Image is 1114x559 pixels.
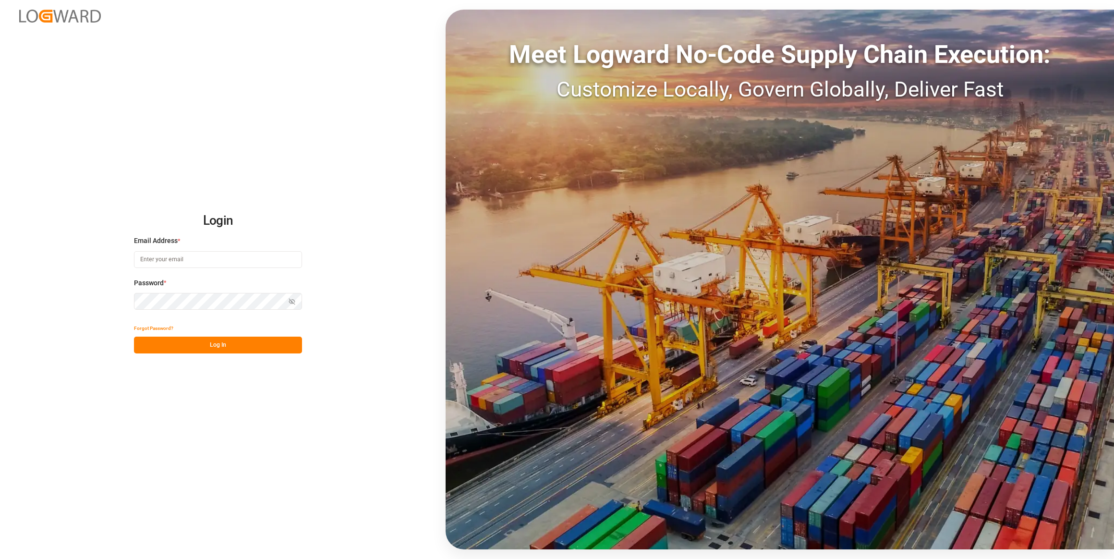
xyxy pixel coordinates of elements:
img: Logward_new_orange.png [19,10,101,23]
span: Password [134,278,164,288]
button: Forgot Password? [134,320,173,337]
input: Enter your email [134,251,302,268]
span: Email Address [134,236,178,246]
button: Log In [134,337,302,353]
div: Meet Logward No-Code Supply Chain Execution: [446,36,1114,73]
div: Customize Locally, Govern Globally, Deliver Fast [446,73,1114,105]
h2: Login [134,206,302,236]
